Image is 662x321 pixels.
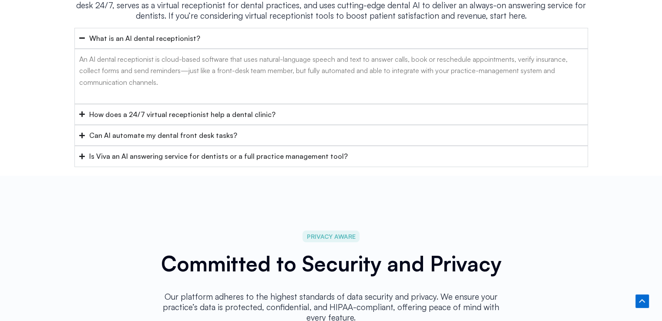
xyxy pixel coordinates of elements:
[89,130,237,141] div: Can AI automate my dental front desk tasks?
[74,146,588,167] summary: Is Viva an AI answering service for dentists or a full practice management tool?
[89,109,276,120] div: How does a 24/7 virtual receptionist help a dental clinic?
[153,251,510,276] h2: Committed to Security and Privacy
[74,28,588,167] div: Accordion. Open links with Enter or Space, close with Escape, and navigate with Arrow Keys
[74,104,588,125] summary: How does a 24/7 virtual receptionist help a dental clinic?
[307,231,356,241] span: PRIVACY AWARE
[74,28,588,49] summary: What is an AI dental receptionist?
[79,53,583,88] p: An AI dental receptionist is cloud-based software that uses natural-language speech and text to a...
[89,33,200,44] div: What is an AI dental receptionist?
[89,150,348,162] div: Is Viva an AI answering service for dentists or a full practice management tool?
[74,125,588,146] summary: Can AI automate my dental front desk tasks?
